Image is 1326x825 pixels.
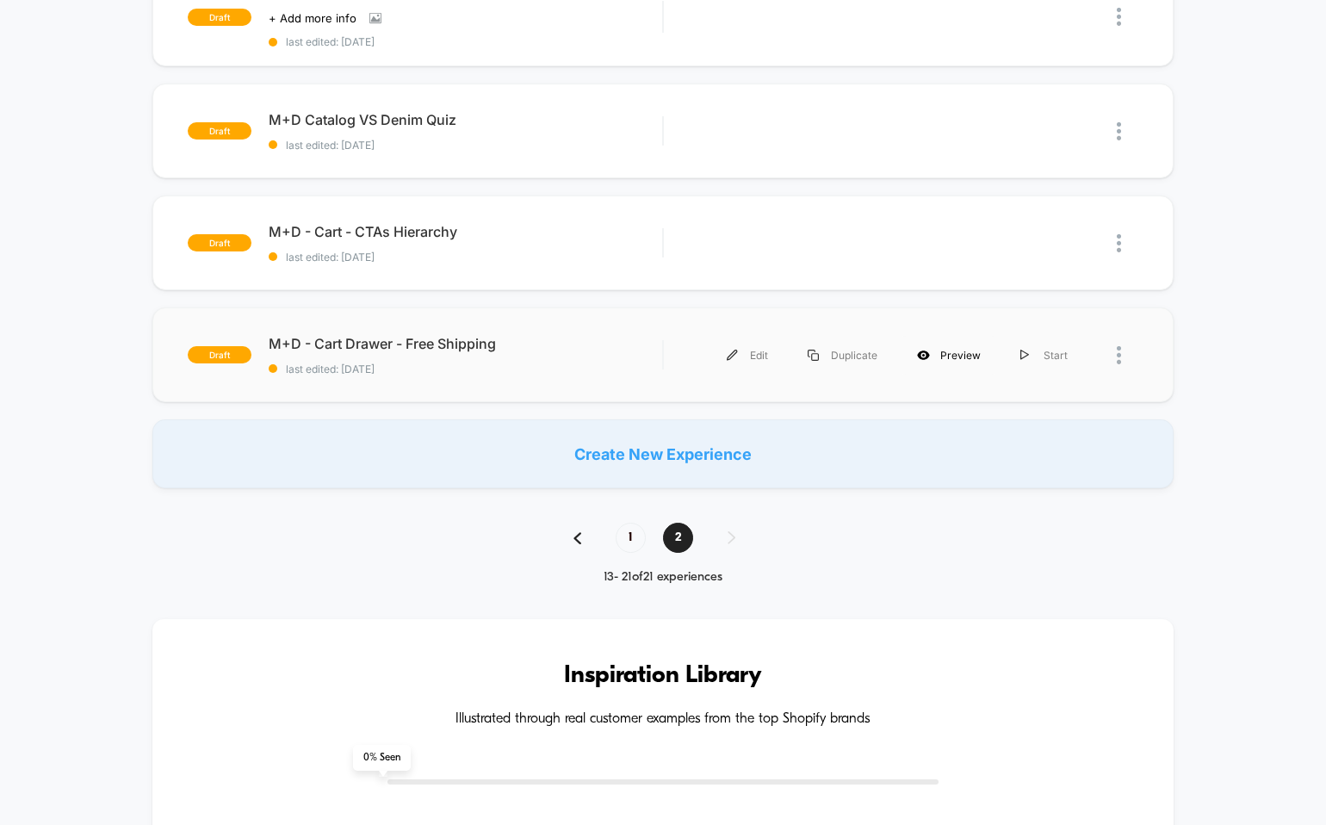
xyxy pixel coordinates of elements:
[188,346,251,363] span: draft
[808,350,819,361] img: menu
[353,745,411,771] span: 0 % Seen
[152,419,1174,488] div: Create New Experience
[616,523,646,553] span: 1
[1117,122,1121,140] img: close
[788,336,897,375] div: Duplicate
[1020,350,1029,361] img: menu
[204,711,1122,728] h4: Illustrated through real customer examples from the top Shopify brands
[1001,336,1087,375] div: Start
[269,11,356,25] span: + Add more info
[269,139,662,152] span: last edited: [DATE]
[269,335,662,352] span: M+D - Cart Drawer - Free Shipping
[269,363,662,375] span: last edited: [DATE]
[1117,234,1121,252] img: close
[269,251,662,264] span: last edited: [DATE]
[188,234,251,251] span: draft
[663,523,693,553] span: 2
[269,35,662,48] span: last edited: [DATE]
[204,662,1122,690] h3: Inspiration Library
[1117,8,1121,26] img: close
[556,570,770,585] div: 13 - 21 of 21 experiences
[269,223,662,240] span: M+D - Cart - CTAs Hierarchy
[269,111,662,128] span: M+D Catalog VS Denim Quiz
[573,532,581,544] img: pagination back
[707,336,788,375] div: Edit
[188,122,251,140] span: draft
[1117,346,1121,364] img: close
[897,336,1001,375] div: Preview
[188,9,251,26] span: draft
[727,350,738,361] img: menu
